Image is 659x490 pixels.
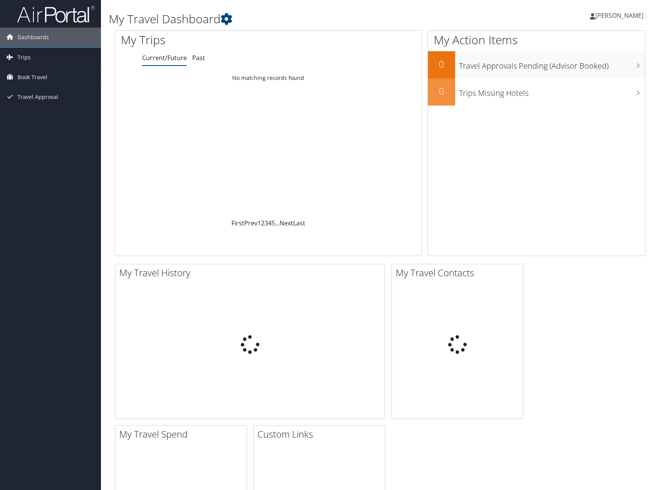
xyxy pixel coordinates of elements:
[428,85,455,98] h2: 0
[428,57,455,71] h2: 0
[595,11,643,20] span: [PERSON_NAME]
[17,28,49,47] span: Dashboards
[119,428,247,441] h2: My Travel Spend
[115,71,421,85] td: No matching records found
[231,219,244,227] a: First
[119,266,384,279] h2: My Travel History
[428,78,645,106] a: 0Trips Missing Hotels
[17,87,58,107] span: Travel Approval
[271,219,275,227] a: 5
[17,5,95,23] img: airportal-logo.png
[590,4,651,27] a: [PERSON_NAME]
[261,219,264,227] a: 2
[257,428,385,441] h2: Custom Links
[280,219,293,227] a: Next
[268,219,271,227] a: 4
[192,54,205,62] a: Past
[257,219,261,227] a: 1
[264,219,268,227] a: 3
[428,51,645,78] a: 0Travel Approvals Pending (Advisor Booked)
[428,32,645,48] h1: My Action Items
[109,11,470,27] h1: My Travel Dashboard
[121,32,288,48] h1: My Trips
[275,219,280,227] span: …
[459,84,645,99] h3: Trips Missing Hotels
[293,219,305,227] a: Last
[459,57,645,71] h3: Travel Approvals Pending (Advisor Booked)
[17,48,31,67] span: Trips
[17,68,47,87] span: Book Travel
[244,219,257,227] a: Prev
[142,54,187,62] a: Current/Future
[396,266,523,279] h2: My Travel Contacts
